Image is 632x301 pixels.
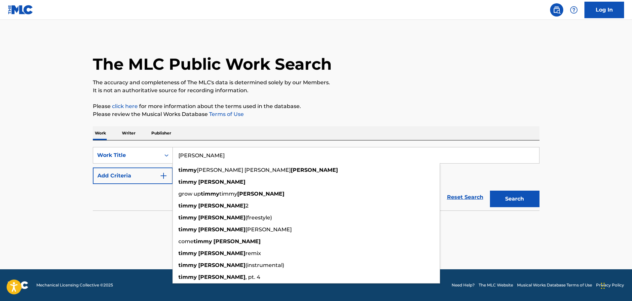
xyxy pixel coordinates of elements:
p: Work [93,126,108,140]
span: (instrumental) [245,262,284,268]
form: Search Form [93,147,539,210]
div: Help [567,3,580,17]
span: come [178,238,194,245]
p: Please for more information about the terms used in the database. [93,102,539,110]
h1: The MLC Public Work Search [93,54,332,74]
strong: timmy [178,226,197,233]
strong: timmy [178,274,197,280]
strong: timmy [178,214,197,221]
span: [PERSON_NAME] [PERSON_NAME] [197,167,291,173]
span: grow up [178,191,201,197]
strong: [PERSON_NAME] [198,262,245,268]
strong: timmy [201,191,219,197]
img: MLC Logo [8,5,33,15]
div: Work Title [97,151,157,159]
span: (freestyle) [245,214,272,221]
img: search [553,6,561,14]
strong: [PERSON_NAME] [198,179,245,185]
a: Terms of Use [208,111,244,117]
a: Need Help? [452,282,475,288]
strong: timmy [178,203,197,209]
button: Add Criteria [93,168,173,184]
span: 2 [245,203,248,209]
span: [PERSON_NAME] [245,226,292,233]
strong: [PERSON_NAME] [198,214,245,221]
a: Reset Search [444,190,487,205]
strong: [PERSON_NAME] [291,167,338,173]
div: Drag [601,276,605,296]
strong: timmy [178,179,197,185]
span: Mechanical Licensing Collective © 2025 [36,282,113,288]
strong: [PERSON_NAME] [198,226,245,233]
strong: [PERSON_NAME] [198,274,245,280]
strong: [PERSON_NAME] [213,238,261,245]
img: 9d2ae6d4665cec9f34b9.svg [160,172,167,180]
a: Musical Works Database Terms of Use [517,282,592,288]
strong: [PERSON_NAME] [237,191,284,197]
span: timmy [219,191,237,197]
img: logo [8,281,28,289]
img: help [570,6,578,14]
a: Public Search [550,3,563,17]
a: click here [112,103,138,109]
span: , pt. 4 [245,274,260,280]
strong: timmy [178,262,197,268]
p: Publisher [149,126,173,140]
strong: timmy [178,250,197,256]
p: Writer [120,126,137,140]
p: It is not an authoritative source for recording information. [93,87,539,94]
span: remix [245,250,261,256]
strong: timmy [194,238,212,245]
strong: [PERSON_NAME] [198,250,245,256]
a: Privacy Policy [596,282,624,288]
a: The MLC Website [479,282,513,288]
p: Please review the Musical Works Database [93,110,539,118]
strong: timmy [178,167,197,173]
button: Search [490,191,539,207]
a: Log In [584,2,624,18]
p: The accuracy and completeness of The MLC's data is determined solely by our Members. [93,79,539,87]
strong: [PERSON_NAME] [198,203,245,209]
iframe: Chat Widget [599,269,632,301]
